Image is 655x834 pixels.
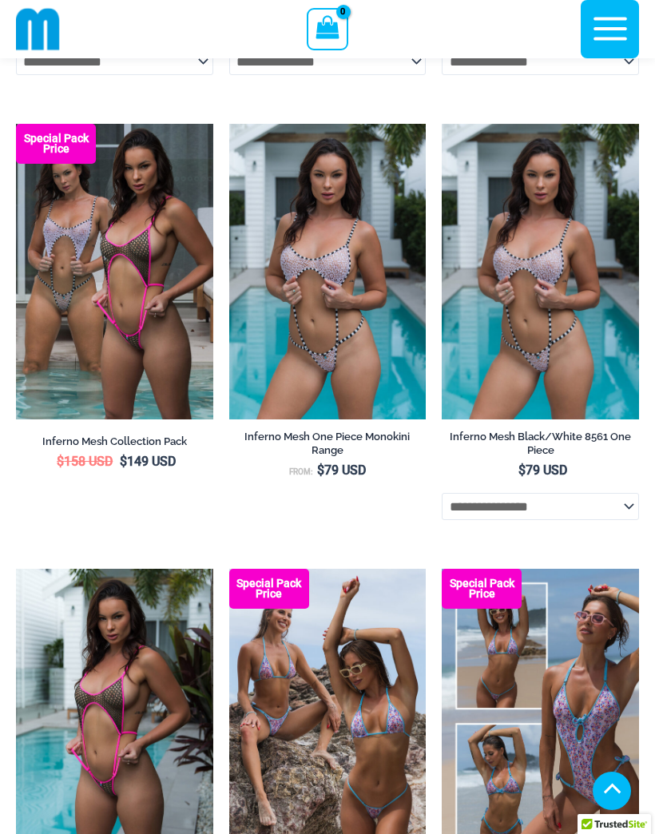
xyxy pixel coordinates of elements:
[16,124,213,419] a: Inferno Mesh One Piece Collection Pack (3) Inferno Mesh Black White 8561 One Piece 08Inferno Mesh...
[229,430,427,463] a: Inferno Mesh One Piece Monokini Range
[16,435,213,454] a: Inferno Mesh Collection Pack
[442,430,639,457] h2: Inferno Mesh Black/White 8561 One Piece
[120,454,176,469] bdi: 149 USD
[16,435,213,448] h2: Inferno Mesh Collection Pack
[16,133,96,154] b: Special Pack Price
[229,124,427,419] a: Inferno Mesh Black White 8561 One Piece 05Inferno Mesh Olive Fuchsia 8561 One Piece 03Inferno Mes...
[229,578,309,599] b: Special Pack Price
[57,454,64,469] span: $
[289,467,313,476] span: From:
[317,463,324,478] span: $
[307,8,347,50] a: View Shopping Cart, empty
[442,124,639,419] img: Inferno Mesh Black White 8561 One Piece 05
[16,7,60,51] img: cropped mm emblem
[57,454,113,469] bdi: 158 USD
[317,463,366,478] bdi: 79 USD
[16,124,213,419] img: Inferno Mesh One Piece Collection Pack (3)
[442,124,639,419] a: Inferno Mesh Black White 8561 One Piece 05Inferno Mesh Black White 8561 One Piece 08Inferno Mesh ...
[442,578,522,599] b: Special Pack Price
[229,124,427,419] img: Inferno Mesh Black White 8561 One Piece 05
[518,463,526,478] span: $
[229,430,427,457] h2: Inferno Mesh One Piece Monokini Range
[120,454,127,469] span: $
[442,430,639,463] a: Inferno Mesh Black/White 8561 One Piece
[518,463,567,478] bdi: 79 USD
